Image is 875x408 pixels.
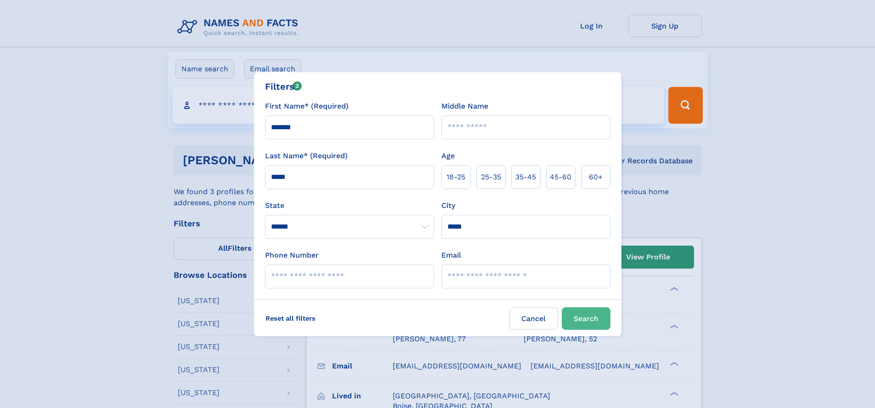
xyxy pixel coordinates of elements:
label: City [441,200,455,211]
label: First Name* (Required) [265,101,349,112]
label: Reset all filters [260,307,322,329]
span: 35‑45 [515,172,536,183]
span: 25‑35 [481,172,501,183]
label: Email [441,250,461,261]
label: Last Name* (Required) [265,150,348,161]
span: 45‑60 [550,172,571,183]
label: Phone Number [265,250,319,261]
label: Middle Name [441,101,488,112]
label: Age [441,150,455,161]
button: Search [562,307,610,330]
div: Filters [265,80,302,93]
span: 60+ [589,172,603,183]
label: Cancel [509,307,558,330]
span: 18‑25 [446,172,465,183]
label: State [265,200,434,211]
